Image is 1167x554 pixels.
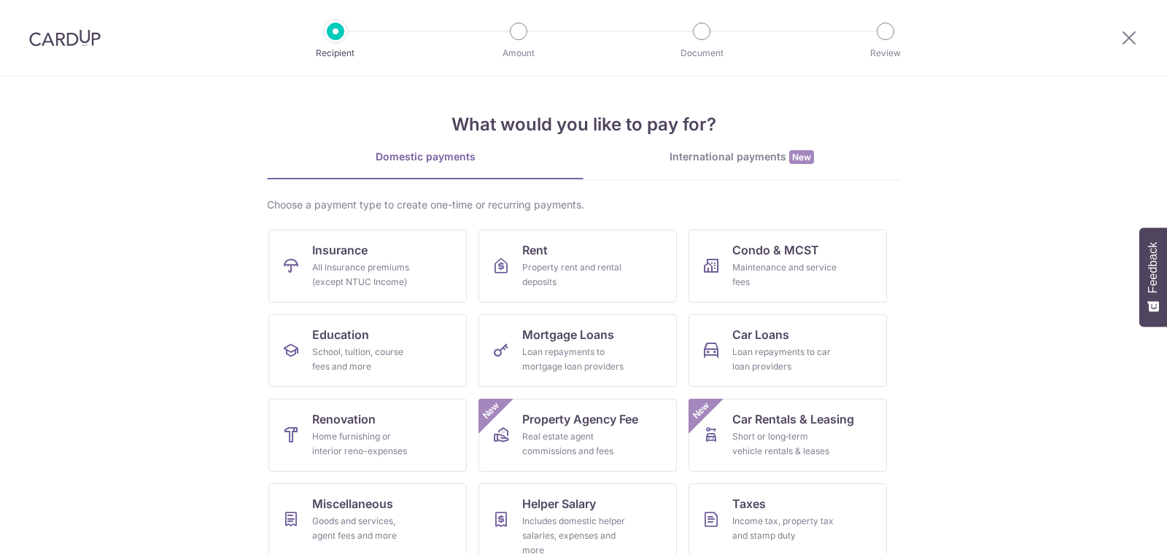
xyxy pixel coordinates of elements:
[689,399,887,472] a: Car Rentals & LeasingShort or long‑term vehicle rentals & leasesNew
[267,149,583,164] div: Domestic payments
[732,429,837,459] div: Short or long‑term vehicle rentals & leases
[732,241,819,259] span: Condo & MCST
[689,314,887,387] a: Car LoansLoan repayments to car loan providers
[732,410,854,428] span: Car Rentals & Leasing
[282,46,389,61] p: Recipient
[268,314,467,387] a: EducationSchool, tuition, course fees and more
[267,112,900,138] h4: What would you like to pay for?
[1073,510,1152,547] iframe: Opens a widget where you can find more information
[478,230,677,303] a: RentProperty rent and rental deposits
[522,345,627,374] div: Loan repayments to mortgage loan providers
[689,230,887,303] a: Condo & MCSTMaintenance and service fees
[522,410,638,428] span: Property Agency Fee
[583,149,900,165] div: International payments
[268,399,467,472] a: RenovationHome furnishing or interior reno-expenses
[312,260,417,289] div: All insurance premiums (except NTUC Income)
[465,46,573,61] p: Amount
[312,326,369,343] span: Education
[267,198,900,212] div: Choose a payment type to create one-time or recurring payments.
[648,46,756,61] p: Document
[1147,242,1160,293] span: Feedback
[29,29,101,47] img: CardUp
[732,260,837,289] div: Maintenance and service fees
[732,326,789,343] span: Car Loans
[732,495,766,512] span: Taxes
[522,326,614,343] span: Mortgage Loans
[1139,227,1167,327] button: Feedback - Show survey
[312,514,417,543] div: Goods and services, agent fees and more
[732,514,837,543] div: Income tax, property tax and stamp duty
[789,150,814,164] span: New
[478,314,677,387] a: Mortgage LoansLoan repayments to mortgage loan providers
[522,429,627,459] div: Real estate agent commissions and fees
[831,46,939,61] p: Review
[312,495,393,512] span: Miscellaneous
[268,230,467,303] a: InsuranceAll insurance premiums (except NTUC Income)
[312,345,417,374] div: School, tuition, course fees and more
[689,399,713,423] span: New
[312,410,376,428] span: Renovation
[478,399,677,472] a: Property Agency FeeReal estate agent commissions and feesNew
[732,345,837,374] div: Loan repayments to car loan providers
[312,429,417,459] div: Home furnishing or interior reno-expenses
[522,241,548,259] span: Rent
[479,399,503,423] span: New
[312,241,368,259] span: Insurance
[522,495,596,512] span: Helper Salary
[522,260,627,289] div: Property rent and rental deposits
